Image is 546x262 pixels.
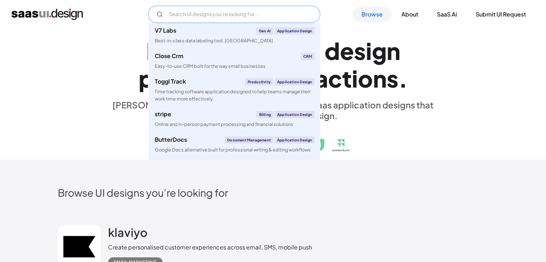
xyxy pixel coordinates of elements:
[154,111,171,117] div: stripe
[149,48,320,74] a: Close CrmCRMEasy-to-use CRM built for the way small businesses
[256,111,273,118] div: Billing
[11,9,83,20] a: home
[146,37,160,65] div: E
[340,37,354,65] div: e
[154,63,265,70] div: Easy-to-use CRM built for the way small businesses
[256,27,273,34] div: Gen AI
[275,27,315,34] div: Application Design
[148,6,320,23] form: Email Form
[353,6,391,22] a: Browse
[149,23,320,48] a: V7 LabsGen AIApplication DesignBest-in-class data labeling tool. [GEOGRAPHIC_DATA]
[154,53,183,59] div: Close Crm
[387,37,400,65] div: n
[154,121,293,128] div: Online and in-person payment processing and financial solutions
[225,136,273,144] div: Document Management
[154,88,314,102] div: Time tracking software application designed to help teams manage their work time more effectively.
[373,65,387,92] div: n
[387,65,398,92] div: s
[328,65,342,92] div: c
[301,53,315,60] div: CRM
[352,65,358,92] div: i
[366,37,372,65] div: i
[315,65,328,92] div: a
[275,78,315,85] div: Application Design
[149,132,320,158] a: ButterDocsDocument ManagementApplication DesignGoogle Docs alternative built for professional wri...
[398,65,408,92] div: .
[342,65,352,92] div: t
[108,243,312,252] div: Create personalised customer experiences across email, SMS, mobile push
[354,37,366,65] div: s
[108,99,438,121] div: [PERSON_NAME] is a hand-picked collection of saas application designs that exhibit the best in cl...
[108,225,148,239] h2: klaviyo
[325,37,340,65] div: d
[154,137,187,142] div: ButterDocs
[275,136,315,144] div: Application Design
[149,74,320,106] a: Toggl TrackProductivityApplication DesignTime tracking software application designed to help team...
[149,158,320,190] a: klaviyoEmail MarketingApplication DesignCreate personalised customer experiences across email, SM...
[154,79,186,84] div: Toggl Track
[467,6,535,22] a: Submit UI Request
[245,78,273,85] div: Productivity
[139,65,154,92] div: p
[108,37,438,92] h1: Explore SaaS UI design patterns & interactions.
[358,65,373,92] div: o
[428,6,466,22] a: SaaS Ai
[393,6,427,22] a: About
[154,37,272,44] div: Best-in-class data labeling tool. [GEOGRAPHIC_DATA]
[108,225,148,243] a: klaviyo
[58,186,489,199] h2: Browse UI designs you’re looking for
[154,146,311,153] div: Google Docs alternative built for professional writing & editing workflows
[275,111,315,118] div: Application Design
[372,37,387,65] div: g
[149,107,320,132] a: stripeBillingApplication DesignOnline and in-person payment processing and financial solutions
[154,28,176,33] div: V7 Labs
[148,6,320,23] input: Search UI designs you're looking for...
